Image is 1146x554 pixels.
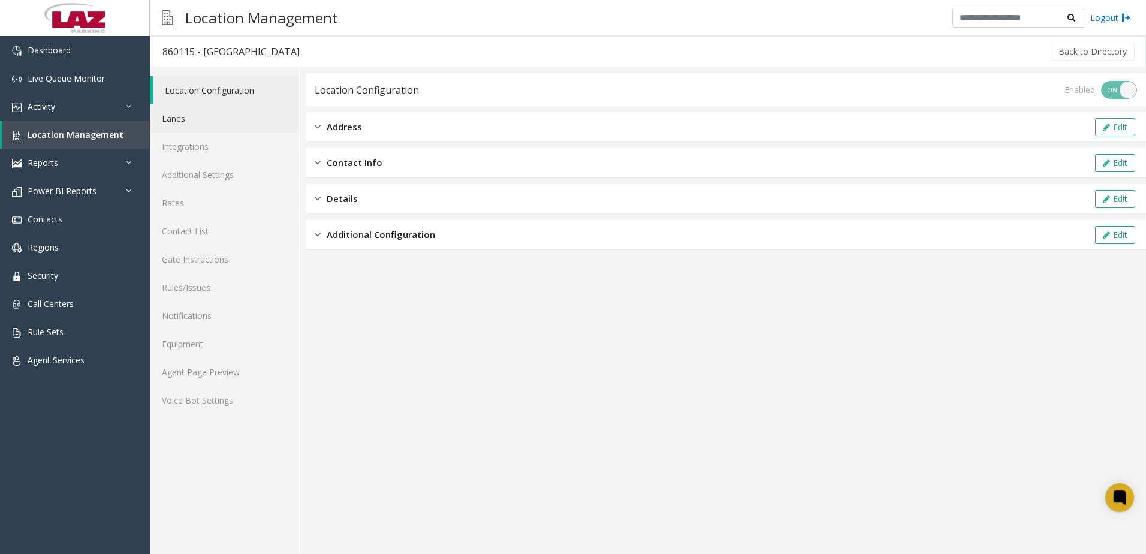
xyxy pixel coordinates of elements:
button: Edit [1095,226,1135,244]
a: Agent Page Preview [150,358,299,386]
span: Contact Info [327,156,382,170]
div: Enabled [1064,83,1095,96]
span: Activity [28,101,55,112]
img: closed [315,192,321,206]
img: 'icon' [12,74,22,84]
a: Voice Bot Settings [150,386,299,414]
button: Edit [1095,190,1135,208]
span: Address [327,120,362,134]
span: Power BI Reports [28,185,96,197]
img: 'icon' [12,103,22,112]
span: Regions [28,242,59,253]
a: Gate Instructions [150,245,299,273]
span: Security [28,270,58,281]
h3: Location Management [179,3,344,32]
div: 860115 - [GEOGRAPHIC_DATA] [162,44,300,59]
img: closed [315,156,321,170]
a: Equipment [150,330,299,358]
a: Integrations [150,133,299,161]
a: Rules/Issues [150,273,299,302]
img: 'icon' [12,356,22,366]
span: Additional Configuration [327,228,435,242]
img: closed [315,228,321,242]
img: 'icon' [12,300,22,309]
a: Notifications [150,302,299,330]
span: Location Management [28,129,123,140]
img: 'icon' [12,215,22,225]
a: Rates [150,189,299,217]
a: Lanes [150,104,299,133]
span: Dashboard [28,44,71,56]
button: Back to Directory [1051,43,1135,61]
span: Rule Sets [28,326,64,338]
img: pageIcon [162,3,173,32]
span: Call Centers [28,298,74,309]
span: Contacts [28,213,62,225]
img: 'icon' [12,243,22,253]
div: Location Configuration [315,82,419,98]
span: Live Queue Monitor [28,73,105,84]
img: 'icon' [12,46,22,56]
a: Location Configuration [153,76,299,104]
button: Edit [1095,154,1135,172]
img: 'icon' [12,159,22,168]
span: Details [327,192,358,206]
a: Contact List [150,217,299,245]
img: closed [315,120,321,134]
img: 'icon' [12,328,22,338]
img: 'icon' [12,187,22,197]
span: Agent Services [28,354,85,366]
a: Additional Settings [150,161,299,189]
button: Edit [1095,118,1135,136]
img: logout [1121,11,1131,24]
img: 'icon' [12,131,22,140]
a: Logout [1090,11,1131,24]
span: Reports [28,157,58,168]
a: Location Management [2,121,150,149]
img: 'icon' [12,272,22,281]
